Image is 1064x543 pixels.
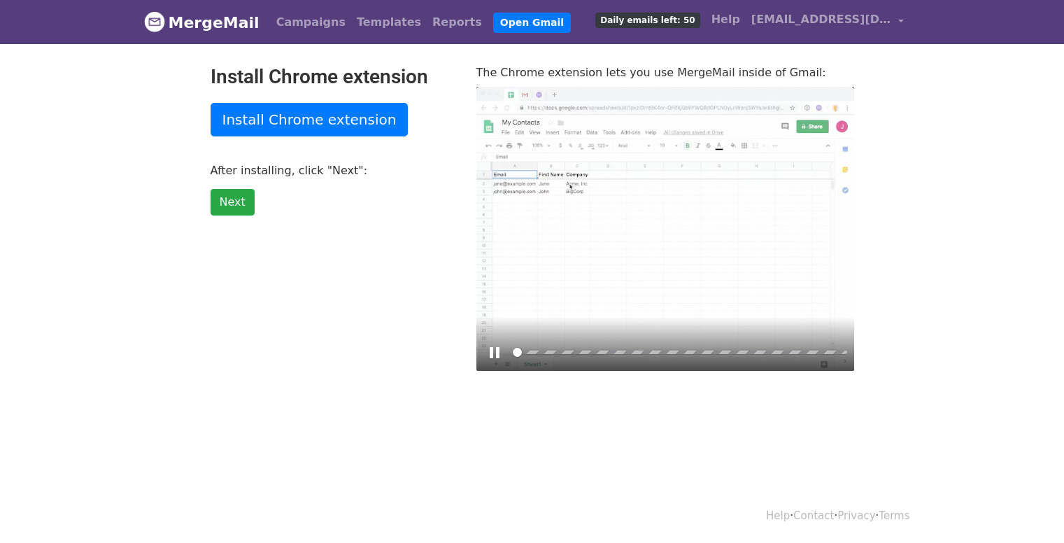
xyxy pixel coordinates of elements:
a: Install Chrome extension [211,103,409,136]
a: Help [766,509,790,522]
a: MergeMail [144,8,260,37]
a: Privacy [837,509,875,522]
a: Templates [351,8,427,36]
a: Next [211,189,255,216]
span: Daily emails left: 50 [595,13,700,28]
span: [EMAIL_ADDRESS][DOMAIN_NAME] [751,11,891,28]
button: Play [483,341,506,364]
a: Terms [879,509,909,522]
a: Reports [427,8,488,36]
p: After installing, click "Next": [211,163,455,178]
input: Seek [513,346,847,359]
a: [EMAIL_ADDRESS][DOMAIN_NAME] [746,6,909,38]
img: MergeMail logo [144,11,165,32]
h2: Install Chrome extension [211,65,455,89]
a: Campaigns [271,8,351,36]
a: Contact [793,509,834,522]
a: Help [706,6,746,34]
p: The Chrome extension lets you use MergeMail inside of Gmail: [476,65,854,80]
a: Open Gmail [493,13,571,33]
a: Daily emails left: 50 [590,6,705,34]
